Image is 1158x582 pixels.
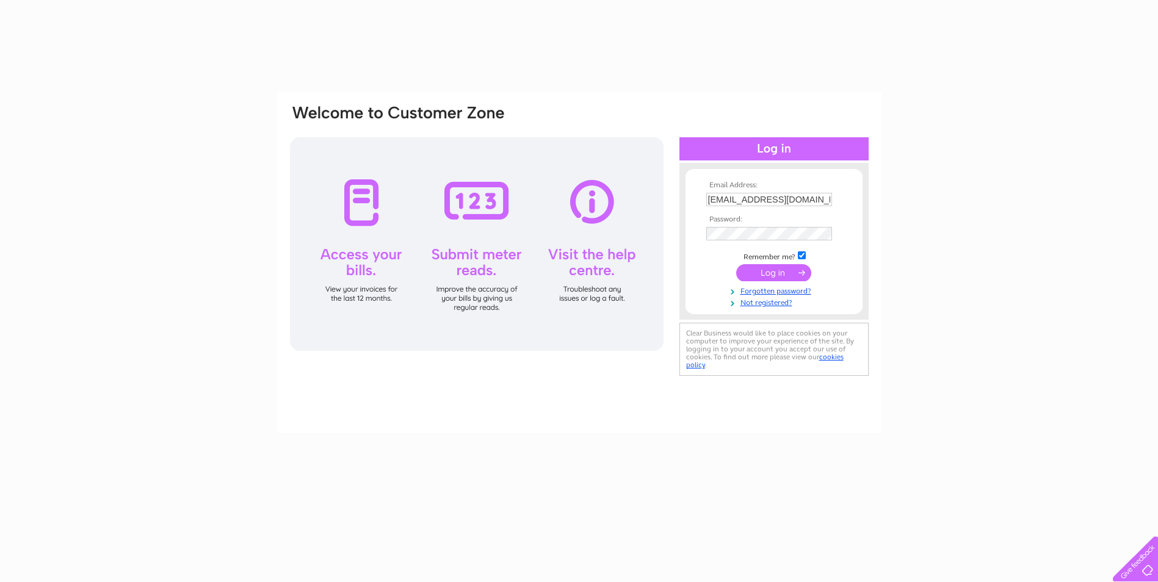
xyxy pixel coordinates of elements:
[703,181,845,190] th: Email Address:
[686,353,844,369] a: cookies policy
[703,250,845,262] td: Remember me?
[679,323,869,376] div: Clear Business would like to place cookies on your computer to improve your experience of the sit...
[706,284,845,296] a: Forgotten password?
[703,215,845,224] th: Password:
[736,264,811,281] input: Submit
[706,296,845,307] a: Not registered?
